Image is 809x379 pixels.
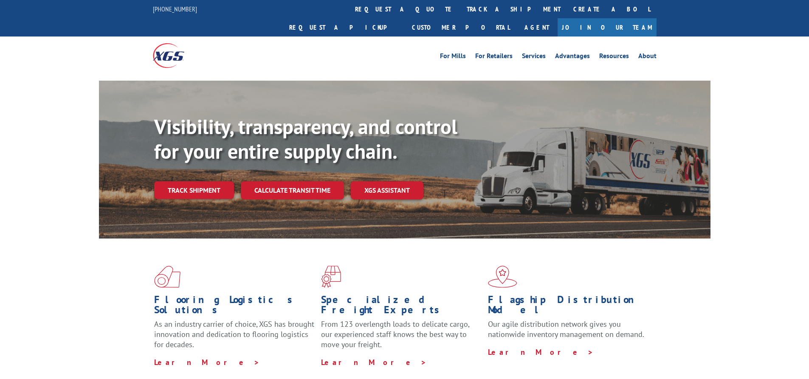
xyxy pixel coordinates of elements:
[558,18,657,36] a: Join Our Team
[488,266,517,288] img: xgs-icon-flagship-distribution-model-red
[154,181,234,199] a: Track shipment
[351,181,423,199] a: XGS ASSISTANT
[321,319,482,357] p: From 123 overlength loads to delicate cargo, our experienced staff knows the best way to move you...
[555,53,590,62] a: Advantages
[321,266,341,288] img: xgs-icon-focused-on-flooring-red
[321,295,482,319] h1: Specialized Freight Experts
[475,53,513,62] a: For Retailers
[241,181,344,199] a: Calculate transit time
[154,357,260,367] a: Learn More >
[599,53,629,62] a: Resources
[154,319,314,349] span: As an industry carrier of choice, XGS has brought innovation and dedication to flooring logistics...
[522,53,546,62] a: Services
[638,53,657,62] a: About
[154,113,457,164] b: Visibility, transparency, and control for your entire supply chain.
[154,295,315,319] h1: Flooring Logistics Solutions
[488,295,648,319] h1: Flagship Distribution Model
[406,18,516,36] a: Customer Portal
[488,319,644,339] span: Our agile distribution network gives you nationwide inventory management on demand.
[488,347,594,357] a: Learn More >
[321,357,427,367] a: Learn More >
[440,53,466,62] a: For Mills
[153,5,197,13] a: [PHONE_NUMBER]
[283,18,406,36] a: Request a pickup
[154,266,180,288] img: xgs-icon-total-supply-chain-intelligence-red
[516,18,558,36] a: Agent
